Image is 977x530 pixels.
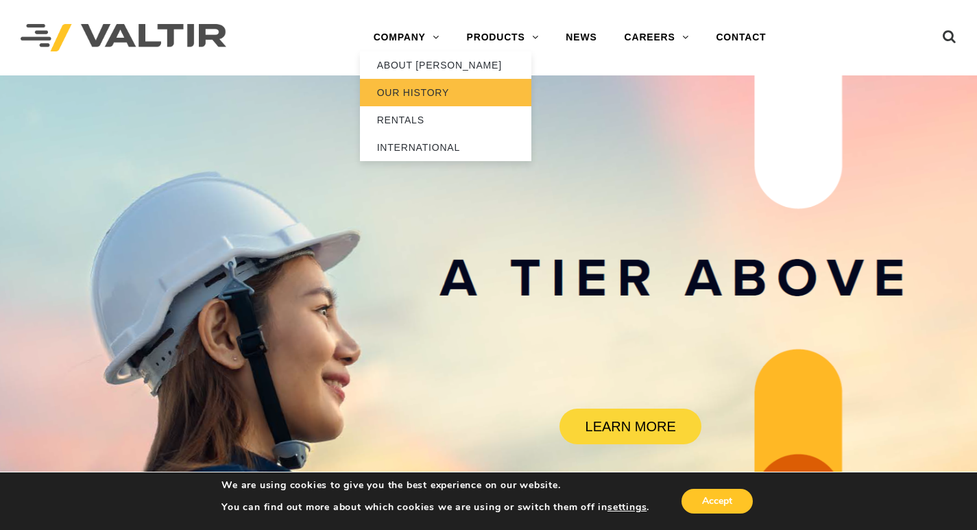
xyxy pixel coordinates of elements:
[552,24,610,51] a: NEWS
[21,24,226,52] img: Valtir
[360,79,531,106] a: OUR HISTORY
[682,489,753,514] button: Accept
[453,24,553,51] a: PRODUCTS
[607,501,647,514] button: settings
[360,106,531,134] a: RENTALS
[702,24,780,51] a: CONTACT
[221,501,649,514] p: You can find out more about which cookies we are using or switch them off in .
[360,24,453,51] a: COMPANY
[611,24,703,51] a: CAREERS
[360,134,531,161] a: INTERNATIONAL
[559,409,701,444] a: LEARN MORE
[221,479,649,492] p: We are using cookies to give you the best experience on our website.
[360,51,531,79] a: ABOUT [PERSON_NAME]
